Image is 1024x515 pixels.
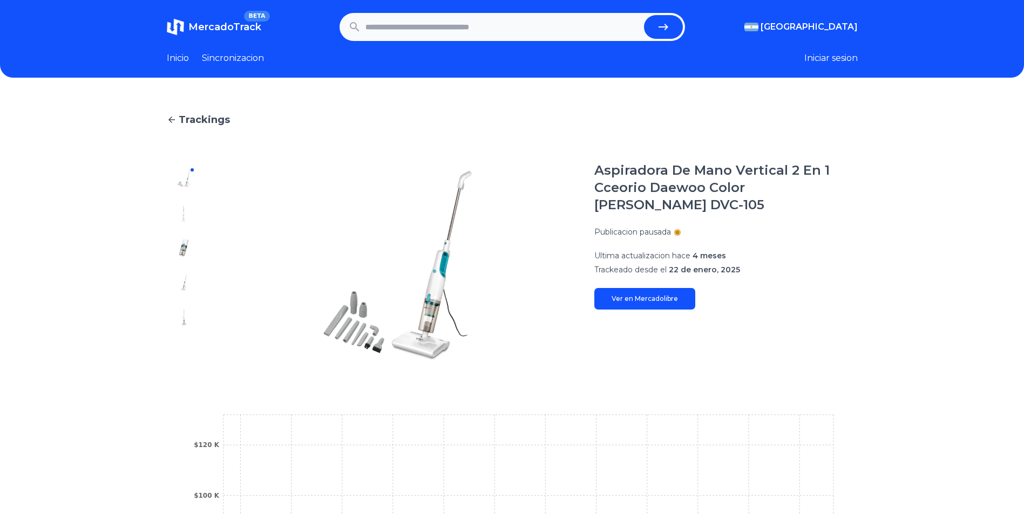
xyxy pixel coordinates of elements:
[202,52,264,65] a: Sincronizacion
[167,18,261,36] a: MercadoTrackBETA
[194,492,220,499] tspan: $100 K
[175,205,193,222] img: Aspiradora De Mano Vertical 2 En 1 Cceorio Daewoo Color Blanco Moppy DVC-105
[194,441,220,449] tspan: $120 K
[693,251,726,260] span: 4 meses
[167,112,858,127] a: Trackings
[175,343,193,360] img: Aspiradora De Mano Vertical 2 En 1 Cceorio Daewoo Color Blanco Moppy DVC-105
[175,308,193,326] img: Aspiradora De Mano Vertical 2 En 1 Cceorio Daewoo Color Blanco Moppy DVC-105
[175,239,193,257] img: Aspiradora De Mano Vertical 2 En 1 Cceorio Daewoo Color Blanco Moppy DVC-105
[669,265,740,274] span: 22 de enero, 2025
[188,21,261,33] span: MercadoTrack
[175,170,193,188] img: Aspiradora De Mano Vertical 2 En 1 Cceorio Daewoo Color Blanco Moppy DVC-105
[594,226,671,237] p: Publicacion pausada
[594,265,667,274] span: Trackeado desde el
[179,112,230,127] span: Trackings
[594,162,858,214] h1: Aspiradora De Mano Vertical 2 En 1 Cceorio Daewoo Color [PERSON_NAME] DVC-105
[223,162,573,369] img: Aspiradora De Mano Vertical 2 En 1 Cceorio Daewoo Color Blanco Moppy DVC-105
[244,11,269,22] span: BETA
[744,23,758,31] img: Argentina
[167,52,189,65] a: Inicio
[804,52,858,65] button: Iniciar sesion
[594,251,690,260] span: Ultima actualizacion hace
[167,18,184,36] img: MercadoTrack
[594,288,695,310] a: Ver en Mercadolibre
[175,274,193,291] img: Aspiradora De Mano Vertical 2 En 1 Cceorio Daewoo Color Blanco Moppy DVC-105
[744,20,858,33] button: [GEOGRAPHIC_DATA]
[761,20,858,33] span: [GEOGRAPHIC_DATA]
